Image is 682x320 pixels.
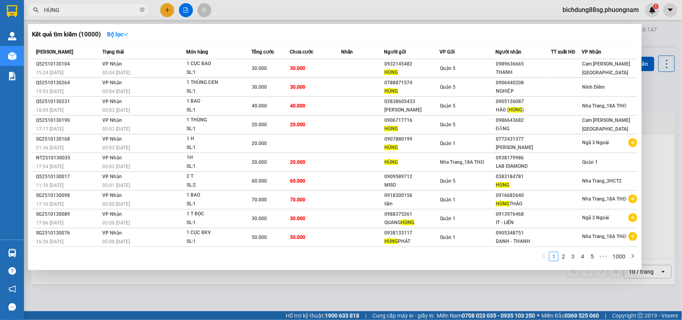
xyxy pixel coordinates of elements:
[36,79,100,87] div: Q52510130264
[103,145,130,151] span: 05:03 [DATE]
[187,153,247,162] div: 1H
[290,178,306,184] span: 60.000
[496,116,551,125] div: 0986643682
[8,303,16,311] span: message
[103,183,130,188] span: 05:01 [DATE]
[187,87,247,96] div: SL: 1
[384,126,398,131] span: HÙNG
[440,141,456,146] span: Quận 1
[8,32,16,40] img: warehouse-icon
[496,191,551,200] div: 0916682640
[549,252,558,261] a: 1
[496,173,551,181] div: 0383184781
[628,252,638,261] button: right
[36,164,64,169] span: 17:54 [DATE]
[252,216,267,221] span: 30.000
[103,99,122,104] span: VP Nhận
[36,107,64,113] span: 18:09 [DATE]
[496,97,551,106] div: 0905126087
[384,219,439,227] div: QUANG
[597,252,610,261] li: Next 5 Pages
[496,237,551,246] div: DANH - THANH
[32,30,101,39] h3: Kết quả tìm kiếm ( 10000 )
[36,201,64,207] span: 17:16 [DATE]
[103,89,130,94] span: 05:04 [DATE]
[36,60,100,68] div: Q52510130104
[551,49,576,55] span: TT xuất HĐ
[384,97,439,106] div: 02838605433
[539,252,549,261] button: left
[36,116,100,125] div: Q52510130190
[36,154,100,162] div: NT2510130035
[496,60,551,68] div: 0989636665
[36,70,64,76] span: 15:24 [DATE]
[496,106,551,114] div: HÀO ( )
[588,252,597,261] a: 5
[583,196,627,202] span: Nha Trang_18A THĐ
[583,178,622,184] span: Nha Trang_3HCT2
[252,66,267,71] span: 30.000
[384,239,398,244] span: HÙNG
[583,103,627,109] span: Nha Trang_18A THĐ
[440,159,485,165] span: Nha Trang_18A THĐ
[440,66,456,71] span: Quận 5
[103,49,124,55] span: Trạng thái
[187,191,247,200] div: 1 BAO
[341,49,353,55] span: Nhãn
[103,239,130,244] span: 05:00 [DATE]
[187,200,247,209] div: SL: 1
[8,249,16,257] img: warehouse-icon
[578,252,587,261] a: 4
[384,210,439,219] div: 0988375261
[495,49,521,55] span: Người nhận
[440,235,456,240] span: Quận 1
[36,220,64,226] span: 17:06 [DATE]
[8,285,16,293] span: notification
[187,68,247,77] div: SL: 1
[496,219,551,227] div: IT - LIÊN
[290,84,306,90] span: 30.000
[628,252,638,261] li: Next Page
[36,239,64,244] span: 16:26 [DATE]
[569,252,577,261] a: 3
[187,60,247,68] div: 1 CỤC BAO
[610,252,628,261] a: 1000
[384,229,439,237] div: 0938133117
[290,216,306,221] span: 30.000
[384,181,439,189] div: MISO
[252,141,267,146] span: 20.000
[496,68,551,77] div: THANH
[36,97,100,106] div: Q52510130231
[384,191,439,200] div: 0918300156
[187,181,247,190] div: SL: 2
[583,117,630,132] span: Cam [PERSON_NAME][GEOGRAPHIC_DATA]
[290,49,314,55] span: Chưa cước
[384,106,439,114] div: [PERSON_NAME]
[549,252,559,261] li: 1
[36,173,100,181] div: Q52510130017
[101,28,135,41] button: Bộ lọcdown
[583,61,630,76] span: Cam [PERSON_NAME][GEOGRAPHIC_DATA]
[630,254,635,258] span: right
[187,172,247,181] div: 2 T
[36,191,100,200] div: SG2510130098
[539,252,549,261] li: Previous Page
[36,145,64,151] span: 21:36 [DATE]
[103,126,130,132] span: 05:03 [DATE]
[628,138,637,147] span: plus-circle
[187,237,247,246] div: SL: 1
[290,159,306,165] span: 20.000
[103,70,130,76] span: 05:04 [DATE]
[103,80,122,85] span: VP Nhận
[103,136,122,142] span: VP Nhận
[252,159,267,165] span: 20.000
[103,61,122,67] span: VP Nhận
[251,49,274,55] span: Tổng cước
[583,140,609,145] span: Ngã 3 Ngoài
[186,49,208,55] span: Món hàng
[252,235,267,240] span: 50.000
[496,229,551,237] div: 0905348751
[440,197,456,203] span: Quận 1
